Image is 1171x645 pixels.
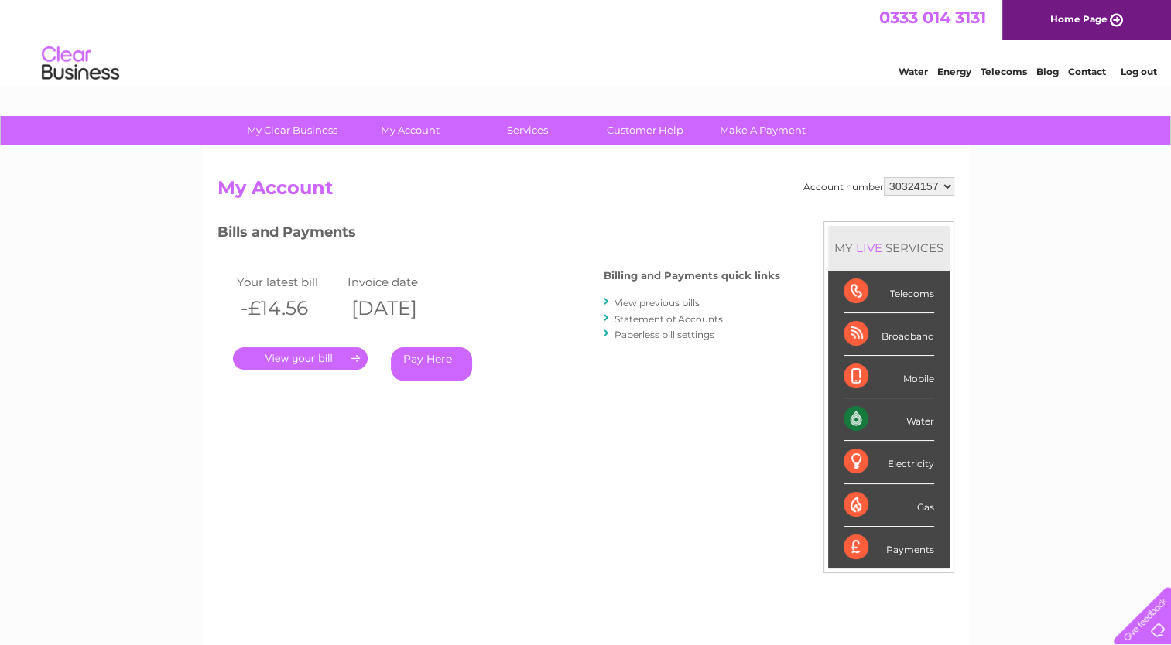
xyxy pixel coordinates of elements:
a: Statement of Accounts [615,313,723,325]
th: [DATE] [344,292,455,324]
td: Invoice date [344,271,455,292]
div: Clear Business is a trading name of Verastar Limited (registered in [GEOGRAPHIC_DATA] No. 3667643... [221,9,952,75]
a: Customer Help [581,116,709,145]
a: . [233,347,368,370]
a: Telecoms [981,66,1027,77]
a: Water [899,66,928,77]
td: Your latest bill [233,271,344,292]
a: Make A Payment [699,116,827,145]
div: Gas [844,484,934,527]
div: Mobile [844,356,934,398]
div: Electricity [844,441,934,483]
a: Blog [1036,66,1059,77]
a: Paperless bill settings [615,329,714,340]
a: My Account [346,116,474,145]
h4: Billing and Payments quick links [604,270,780,282]
h3: Bills and Payments [217,221,780,248]
a: 0333 014 3131 [879,8,986,27]
div: Payments [844,527,934,568]
a: Services [464,116,591,145]
div: LIVE [853,241,885,255]
a: Log out [1120,66,1156,77]
a: Contact [1068,66,1106,77]
a: Energy [937,66,971,77]
div: Telecoms [844,271,934,313]
a: Pay Here [391,347,472,381]
img: logo.png [41,40,120,87]
div: Account number [803,177,954,196]
h2: My Account [217,177,954,206]
div: MY SERVICES [828,226,950,270]
th: -£14.56 [233,292,344,324]
div: Broadband [844,313,934,356]
a: View previous bills [615,297,700,309]
div: Water [844,398,934,441]
a: My Clear Business [228,116,356,145]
